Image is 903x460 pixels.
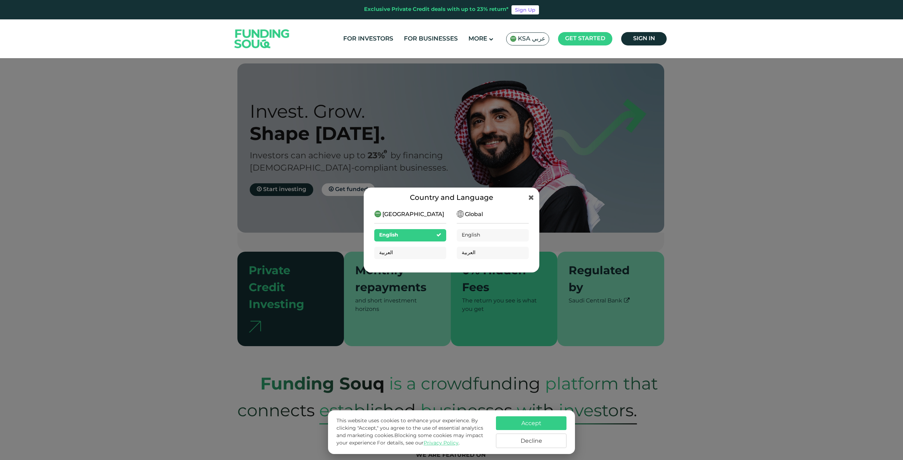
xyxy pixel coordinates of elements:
[374,193,529,203] div: Country and Language
[337,433,483,446] span: Blocking some cookies may impact your experience
[518,35,545,43] span: KSA عربي
[496,416,566,430] button: Accept
[382,210,444,219] span: [GEOGRAPHIC_DATA]
[511,5,539,14] a: Sign Up
[364,6,509,14] div: Exclusive Private Credit deals with up to 23% return*
[424,441,459,446] a: Privacy Policy
[633,36,655,41] span: Sign in
[496,434,566,448] button: Decline
[468,36,487,42] span: More
[565,36,605,41] span: Get started
[621,32,667,45] a: Sign in
[337,417,489,447] p: This website uses cookies to enhance your experience. By clicking "Accept," you agree to the use ...
[228,21,297,57] img: Logo
[462,250,475,255] span: العربية
[379,250,393,255] span: العربية
[465,210,483,219] span: Global
[379,233,398,238] span: English
[402,33,460,45] a: For Businesses
[374,210,381,217] img: SA Flag
[341,33,395,45] a: For Investors
[462,233,480,238] span: English
[510,36,516,42] img: SA Flag
[457,210,464,217] img: SA Flag
[377,441,460,446] span: For details, see our .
